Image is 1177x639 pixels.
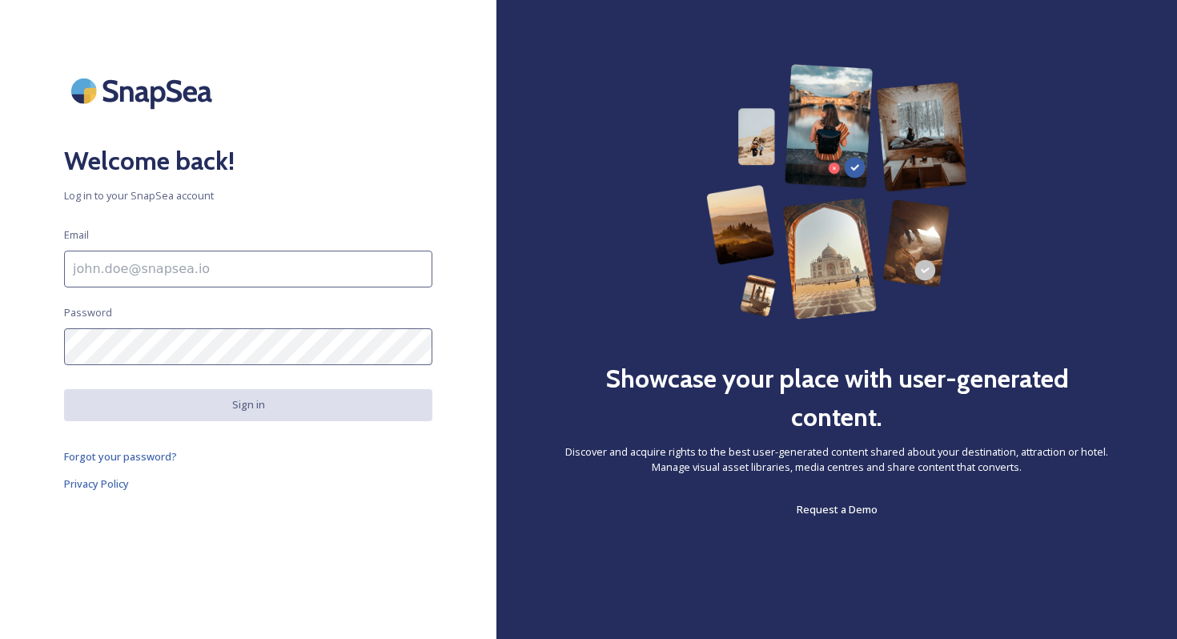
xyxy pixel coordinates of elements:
[706,64,967,319] img: 63b42ca75bacad526042e722_Group%20154-p-800.png
[797,500,878,519] a: Request a Demo
[560,444,1113,475] span: Discover and acquire rights to the best user-generated content shared about your destination, att...
[64,64,224,118] img: SnapSea Logo
[64,251,432,287] input: john.doe@snapsea.io
[64,188,432,203] span: Log in to your SnapSea account
[64,305,112,320] span: Password
[64,449,177,464] span: Forgot your password?
[64,227,89,243] span: Email
[64,142,432,180] h2: Welcome back!
[64,389,432,420] button: Sign in
[560,360,1113,436] h2: Showcase your place with user-generated content.
[64,447,432,466] a: Forgot your password?
[797,502,878,516] span: Request a Demo
[64,474,432,493] a: Privacy Policy
[64,476,129,491] span: Privacy Policy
